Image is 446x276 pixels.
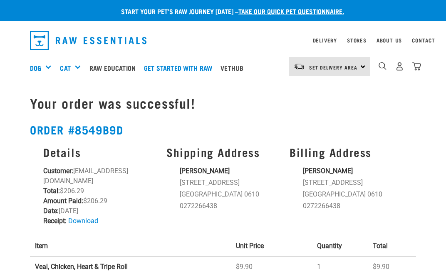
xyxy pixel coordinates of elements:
[412,62,421,71] img: home-icon@2x.png
[312,236,368,256] th: Quantity
[303,178,403,188] li: [STREET_ADDRESS]
[30,95,416,110] h1: Your order was successful!
[313,39,337,42] a: Delivery
[180,167,230,175] strong: [PERSON_NAME]
[180,201,280,211] li: 0272266438
[180,178,280,188] li: [STREET_ADDRESS]
[412,39,435,42] a: Contact
[395,62,404,71] img: user.png
[377,39,402,42] a: About Us
[87,51,142,85] a: Raw Education
[294,63,305,70] img: van-moving.png
[309,66,357,69] span: Set Delivery Area
[368,236,416,256] th: Total
[43,167,73,175] strong: Customer:
[60,63,70,73] a: Cat
[303,189,403,199] li: [GEOGRAPHIC_DATA] 0610
[166,146,280,159] h3: Shipping Address
[347,39,367,42] a: Stores
[35,263,128,271] strong: Veal, Chicken, Heart & Tripe Roll
[43,187,60,195] strong: Total:
[379,62,387,70] img: home-icon-1@2x.png
[43,217,67,225] strong: Receipt:
[303,167,353,175] strong: [PERSON_NAME]
[43,146,156,159] h3: Details
[30,123,416,136] h2: Order #8549b9d
[30,31,146,50] img: Raw Essentials Logo
[218,51,250,85] a: Vethub
[238,9,344,13] a: take our quick pet questionnaire.
[30,63,41,73] a: Dog
[290,146,403,159] h3: Billing Address
[68,217,98,225] a: Download
[30,236,231,256] th: Item
[231,236,312,256] th: Unit Price
[38,141,161,231] div: [EMAIL_ADDRESS][DOMAIN_NAME] $206.29 $206.29 [DATE]
[303,201,403,211] li: 0272266438
[43,207,59,215] strong: Date:
[23,27,423,53] nav: dropdown navigation
[43,197,83,205] strong: Amount Paid:
[180,189,280,199] li: [GEOGRAPHIC_DATA] 0610
[142,51,218,85] a: Get started with Raw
